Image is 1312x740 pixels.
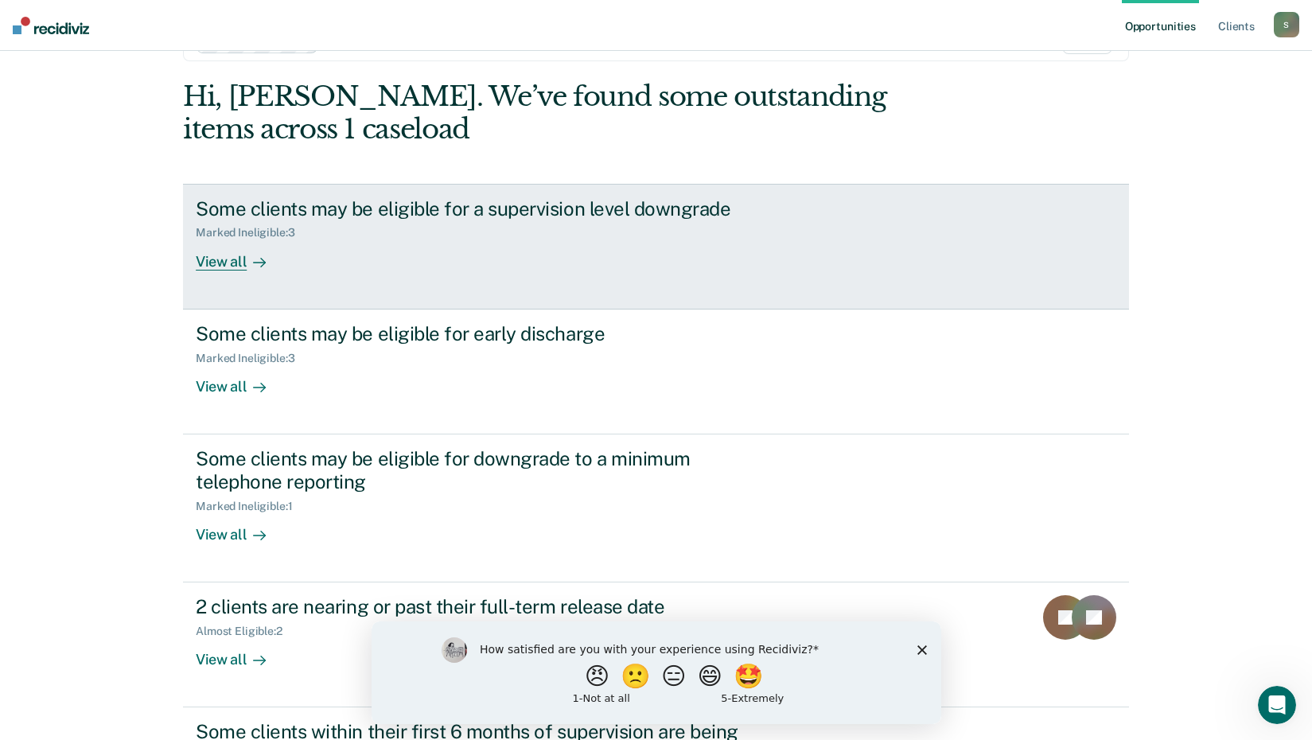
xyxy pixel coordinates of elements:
img: Recidiviz [13,17,89,34]
a: Some clients may be eligible for a supervision level downgradeMarked Ineligible:3View all [183,184,1129,310]
iframe: Intercom live chat [1258,686,1296,724]
div: View all [196,240,285,271]
div: Marked Ineligible : 3 [196,226,307,240]
div: 2 clients are nearing or past their full-term release date [196,595,754,618]
div: Marked Ineligible : 1 [196,500,305,513]
div: View all [196,512,285,543]
div: View all [196,364,285,395]
a: 2 clients are nearing or past their full-term release dateAlmost Eligible:2View all [183,582,1129,707]
button: S [1274,12,1299,37]
iframe: Survey by Kim from Recidiviz [372,621,941,724]
div: Almost Eligible : 2 [196,625,295,638]
a: Some clients may be eligible for downgrade to a minimum telephone reportingMarked Ineligible:1Vie... [183,434,1129,582]
div: Some clients may be eligible for a supervision level downgrade [196,197,754,220]
div: Hi, [PERSON_NAME]. We’ve found some outstanding items across 1 caseload [183,80,940,146]
div: Some clients may be eligible for early discharge [196,322,754,345]
div: View all [196,638,285,669]
a: Some clients may be eligible for early dischargeMarked Ineligible:3View all [183,310,1129,434]
div: Marked Ineligible : 3 [196,352,307,365]
div: Some clients may be eligible for downgrade to a minimum telephone reporting [196,447,754,493]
